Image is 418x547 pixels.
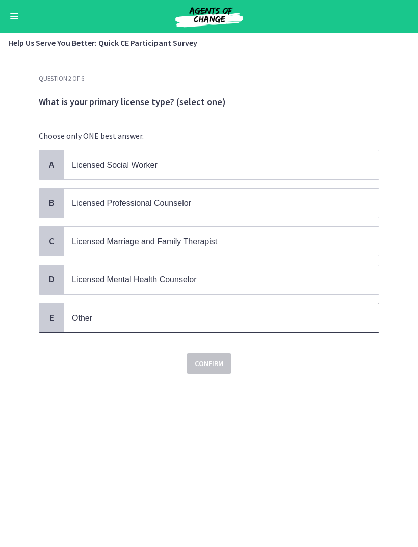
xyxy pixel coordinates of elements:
[72,199,191,207] span: Licensed Professional Counselor
[195,357,223,370] span: Confirm
[72,275,197,284] span: Licensed Mental Health Counselor
[45,273,58,285] span: D
[39,74,379,83] h3: Question 2 of 6
[187,353,231,374] button: Confirm
[72,161,158,169] span: Licensed Social Worker
[45,197,58,209] span: B
[72,314,92,322] span: Other
[45,311,58,324] span: E
[39,129,379,142] p: Choose only ONE best answer.
[39,96,379,108] h3: What is your primary license type? (select one)
[8,37,398,49] h3: Help Us Serve You Better: Quick CE Participant Survey
[45,159,58,171] span: A
[8,10,20,22] button: Enable menu
[72,237,217,246] span: Licensed Marriage and Family Therapist
[148,4,270,29] img: Agents of Change
[45,235,58,247] span: C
